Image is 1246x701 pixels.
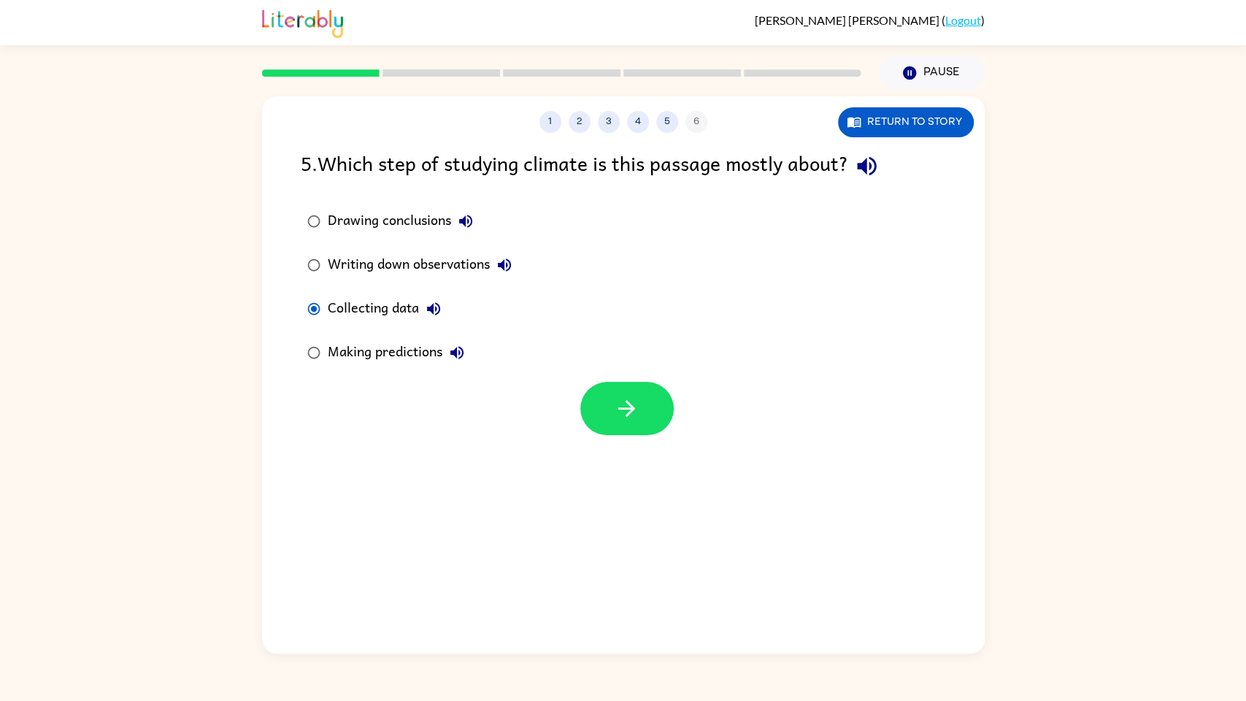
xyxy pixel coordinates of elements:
button: 3 [598,111,620,133]
button: Writing down observations [490,250,519,280]
button: Return to story [838,107,974,137]
span: [PERSON_NAME] [PERSON_NAME] [755,13,942,27]
button: 5 [656,111,678,133]
button: Drawing conclusions [451,207,480,236]
button: Pause [879,56,985,90]
div: ( ) [755,13,985,27]
img: Literably [262,6,343,38]
button: Collecting data [419,294,448,323]
button: 2 [569,111,591,133]
div: Writing down observations [328,250,519,280]
a: Logout [945,13,981,27]
div: Making predictions [328,338,472,367]
button: Making predictions [442,338,472,367]
div: Collecting data [328,294,448,323]
button: 4 [627,111,649,133]
div: 5 . Which step of studying climate is this passage mostly about? [301,148,946,185]
button: 1 [539,111,561,133]
div: Drawing conclusions [328,207,480,236]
